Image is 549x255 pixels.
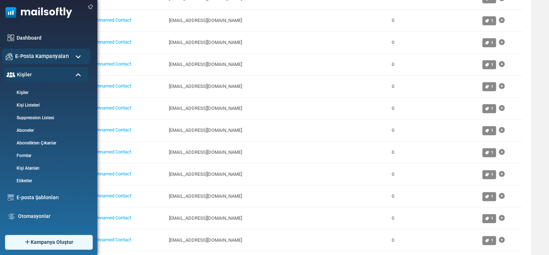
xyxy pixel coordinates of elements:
[4,178,87,184] a: Etiketler
[388,229,479,251] td: 0
[31,238,73,246] span: Kampanya Oluştur
[4,140,87,146] a: Abonelikten Çıkanlar
[499,57,505,72] a: Etiket Ekle
[165,207,388,229] td: [EMAIL_ADDRESS][DOMAIN_NAME]
[15,52,69,60] span: E-Posta Kampanyaları
[17,71,32,79] span: Kişiler
[95,171,131,176] a: Unnamed Contact
[165,75,388,97] td: [EMAIL_ADDRESS][DOMAIN_NAME]
[95,193,131,198] a: Unnamed Contact
[6,53,13,60] img: campaigns-icon.png
[18,212,85,220] a: Otomasyonlar
[95,127,131,133] a: Unnamed Contact
[388,75,479,97] td: 0
[482,236,496,245] a: 1
[95,61,131,67] a: Unnamed Contact
[8,35,14,41] img: dashboard-icon.svg
[482,16,496,25] a: 1
[17,194,85,201] a: E-posta Şablonları
[491,238,493,243] span: 1
[499,233,505,247] a: Etiket Ekle
[491,18,493,23] span: 1
[165,97,388,119] td: [EMAIL_ADDRESS][DOMAIN_NAME]
[491,40,493,45] span: 1
[388,119,479,141] td: 0
[17,34,85,42] a: Dashboard
[95,17,131,23] a: Unnamed Contact
[165,229,388,251] td: [EMAIL_ADDRESS][DOMAIN_NAME]
[491,84,493,89] span: 1
[499,101,505,116] a: Etiket Ekle
[491,106,493,111] span: 1
[6,72,15,77] img: contacts-icon-active.svg
[388,31,479,53] td: 0
[499,167,505,182] a: Etiket Ekle
[499,13,505,28] a: Etiket Ekle
[4,102,87,108] a: Kişi Listeleri
[165,119,388,141] td: [EMAIL_ADDRESS][DOMAIN_NAME]
[482,60,496,69] a: 1
[95,105,131,111] a: Unnamed Contact
[482,214,496,223] a: 1
[4,165,87,171] a: Kişi Alanları
[499,35,505,50] a: Etiket Ekle
[491,128,493,133] span: 1
[388,185,479,207] td: 0
[499,145,505,160] a: Etiket Ekle
[482,192,496,201] a: 1
[95,215,131,220] a: Unnamed Contact
[482,148,496,157] a: 1
[388,163,479,185] td: 0
[388,97,479,119] td: 0
[388,207,479,229] td: 0
[165,185,388,207] td: [EMAIL_ADDRESS][DOMAIN_NAME]
[491,62,493,67] span: 1
[482,170,496,179] a: 1
[499,79,505,94] a: Etiket Ekle
[165,31,388,53] td: [EMAIL_ADDRESS][DOMAIN_NAME]
[165,53,388,75] td: [EMAIL_ADDRESS][DOMAIN_NAME]
[499,123,505,138] a: Etiket Ekle
[482,38,496,47] a: 1
[8,194,14,201] img: email-templates-icon.svg
[95,149,131,155] a: Unnamed Contact
[95,237,131,242] a: Unnamed Contact
[491,216,493,221] span: 1
[491,172,493,177] span: 1
[499,189,505,203] a: Etiket Ekle
[388,9,479,31] td: 0
[388,53,479,75] td: 0
[8,212,16,220] img: workflow.svg
[165,141,388,163] td: [EMAIL_ADDRESS][DOMAIN_NAME]
[491,150,493,155] span: 1
[4,152,87,159] a: Formlar
[4,127,87,134] a: Aboneler
[4,115,87,121] a: Suppression Listesi
[482,104,496,113] a: 1
[95,39,131,45] a: Unnamed Contact
[388,141,479,163] td: 0
[4,89,87,96] a: Kişiler
[491,194,493,199] span: 1
[482,82,496,91] a: 1
[165,9,388,31] td: [EMAIL_ADDRESS][DOMAIN_NAME]
[499,211,505,225] a: Etiket Ekle
[482,126,496,135] a: 1
[165,163,388,185] td: [EMAIL_ADDRESS][DOMAIN_NAME]
[95,83,131,89] a: Unnamed Contact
